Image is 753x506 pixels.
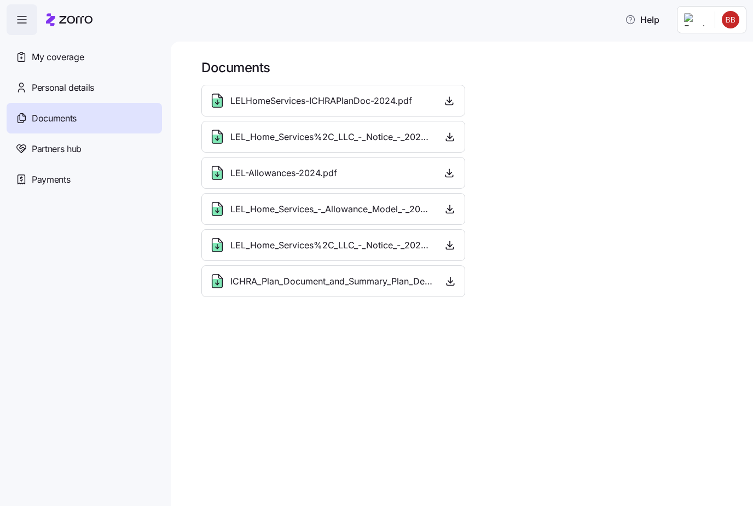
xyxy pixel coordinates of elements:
span: LEL_Home_Services%2C_LLC_-_Notice_-_2025.pdf [230,130,432,144]
span: Help [625,13,659,26]
span: Personal details [32,81,94,95]
span: LEL_Home_Services%2C_LLC_-_Notice_-_2026.pdf [230,239,432,252]
img: Employer logo [684,13,706,26]
span: Documents [32,112,77,125]
a: Documents [7,103,162,133]
span: ICHRA_Plan_Document_and_Summary_Plan_Description_-_2026.pdf [230,275,434,288]
span: LELHomeServices-ICHRAPlanDoc-2024.pdf [230,94,412,108]
a: Payments [7,164,162,195]
span: My coverage [32,50,84,64]
button: Help [616,9,668,31]
a: My coverage [7,42,162,72]
span: LEL_Home_Services_-_Allowance_Model_-_2025.pdf [230,202,433,216]
span: LEL-Allowances-2024.pdf [230,166,337,180]
a: Personal details [7,72,162,103]
a: Partners hub [7,133,162,164]
span: Payments [32,173,70,187]
img: f5ebfcef32fa0adbb4940a66d692dbe2 [722,11,739,28]
span: Partners hub [32,142,82,156]
h1: Documents [201,59,738,76]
